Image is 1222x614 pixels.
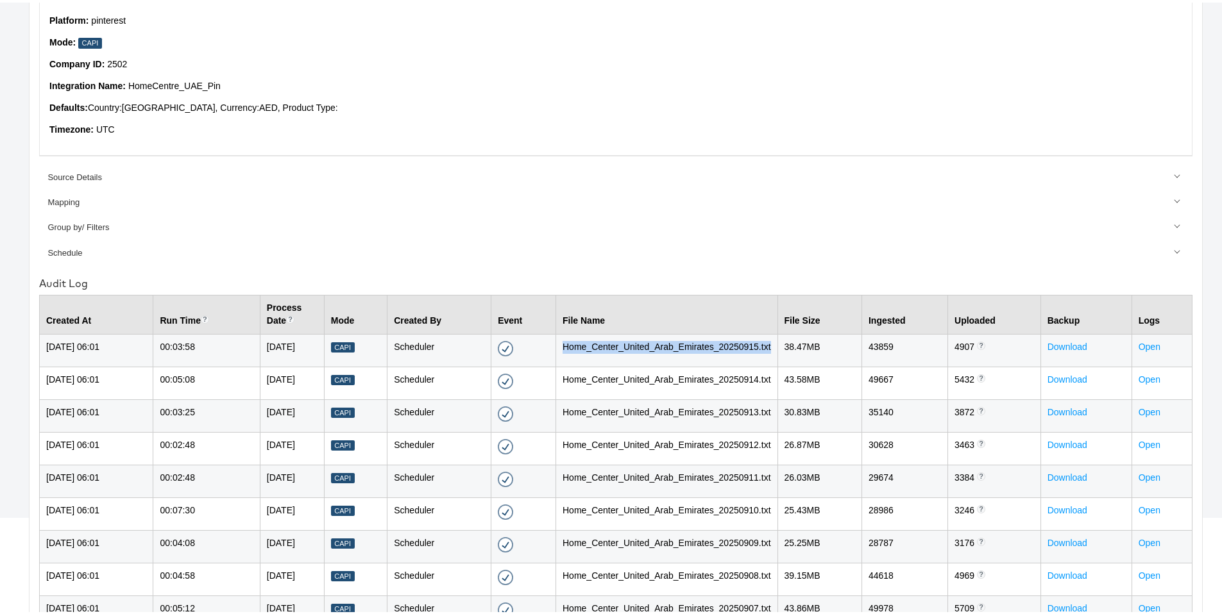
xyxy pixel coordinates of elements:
a: Open [1139,568,1160,578]
td: [DATE] 06:01 [40,495,153,527]
td: 25.43 MB [777,495,861,527]
div: Capi [331,503,355,514]
td: 00:07:30 [153,495,260,527]
th: Created By [387,292,491,331]
th: Run Time [153,292,260,331]
div: Capi [331,340,355,351]
th: File Name [556,292,778,331]
div: Capi [331,405,355,416]
div: Capi [331,536,355,547]
td: Home_Center_United_Arab_Emirates_20250913.txt [556,397,778,429]
td: 44618 [861,560,947,593]
td: Scheduler [387,331,491,364]
div: Capi [78,35,102,46]
td: 00:03:25 [153,397,260,429]
p: Country: [GEOGRAPHIC_DATA] , Currency: AED , Product Type: [49,99,1182,112]
td: [DATE] 06:01 [40,397,153,429]
strong: Defaults: [49,100,88,110]
p: 2502 [49,56,1182,69]
a: Open [1139,404,1160,415]
th: Event [491,292,556,331]
a: Download [1048,437,1087,447]
strong: Platform: [49,13,89,23]
td: [DATE] [260,429,324,462]
div: Source Details [47,169,1185,181]
td: 30.83 MB [777,397,861,429]
td: Scheduler [387,560,491,593]
td: 4969 [948,560,1041,593]
a: Download [1048,372,1087,382]
a: Open [1139,437,1160,447]
td: 00:05:08 [153,364,260,397]
a: Open [1139,372,1160,382]
td: 43.58 MB [777,364,861,397]
td: 3246 [948,495,1041,527]
td: 3384 [948,462,1041,495]
div: Group by/ Filters [47,219,1185,231]
th: Ingested [861,292,947,331]
td: [DATE] [260,527,324,560]
td: Home_Center_United_Arab_Emirates_20250910.txt [556,495,778,527]
div: Audit Log [39,274,1192,288]
th: Backup [1040,292,1132,331]
td: 28787 [861,527,947,560]
td: [DATE] 06:01 [40,331,153,364]
td: [DATE] 06:01 [40,462,153,495]
td: [DATE] [260,495,324,527]
div: Capi [331,568,355,579]
td: [DATE] 06:01 [40,527,153,560]
td: 35140 [861,397,947,429]
td: 00:02:48 [153,429,260,462]
a: Download [1048,339,1087,349]
a: Download [1048,535,1087,545]
td: 00:03:58 [153,331,260,364]
th: Uploaded [948,292,1041,331]
td: 28986 [861,495,947,527]
th: Process Date [260,292,324,331]
strong: Timezone: [49,122,94,132]
td: [DATE] 06:01 [40,560,153,593]
th: File Size [777,292,861,331]
td: 49667 [861,364,947,397]
td: [DATE] [260,364,324,397]
a: Open [1139,535,1160,545]
a: Open [1139,601,1160,611]
th: Created At [40,292,153,331]
td: [DATE] [260,331,324,364]
td: 00:04:58 [153,560,260,593]
td: [DATE] 06:01 [40,364,153,397]
th: Mode [324,292,387,331]
td: Home_Center_United_Arab_Emirates_20250908.txt [556,560,778,593]
p: pinterest [49,12,1182,25]
strong: Mode: [49,35,76,45]
td: Scheduler [387,495,491,527]
td: Scheduler [387,462,491,495]
a: Open [1139,339,1160,349]
td: 43859 [861,331,947,364]
td: Scheduler [387,397,491,429]
a: Download [1048,404,1087,415]
a: Source Details [39,162,1192,187]
td: 3176 [948,527,1041,560]
td: [DATE] [260,397,324,429]
a: Download [1048,470,1087,480]
p: UTC [49,121,1182,134]
td: 26.03 MB [777,462,861,495]
td: 39.15 MB [777,560,861,593]
a: Download [1048,502,1087,513]
td: [DATE] [260,560,324,593]
td: 00:02:48 [153,462,260,495]
strong: Company ID: [49,56,105,67]
strong: Integration Name: [49,78,126,88]
td: 4907 [948,331,1041,364]
a: Download [1048,568,1087,578]
p: HomeCentre_UAE_Pin [49,78,1182,90]
td: 29674 [861,462,947,495]
td: 30628 [861,429,947,462]
td: Scheduler [387,429,491,462]
td: 38.47 MB [777,331,861,364]
td: Home_Center_United_Arab_Emirates_20250915.txt [556,331,778,364]
div: Capi [331,372,355,383]
td: 5432 [948,364,1041,397]
td: 00:04:08 [153,527,260,560]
